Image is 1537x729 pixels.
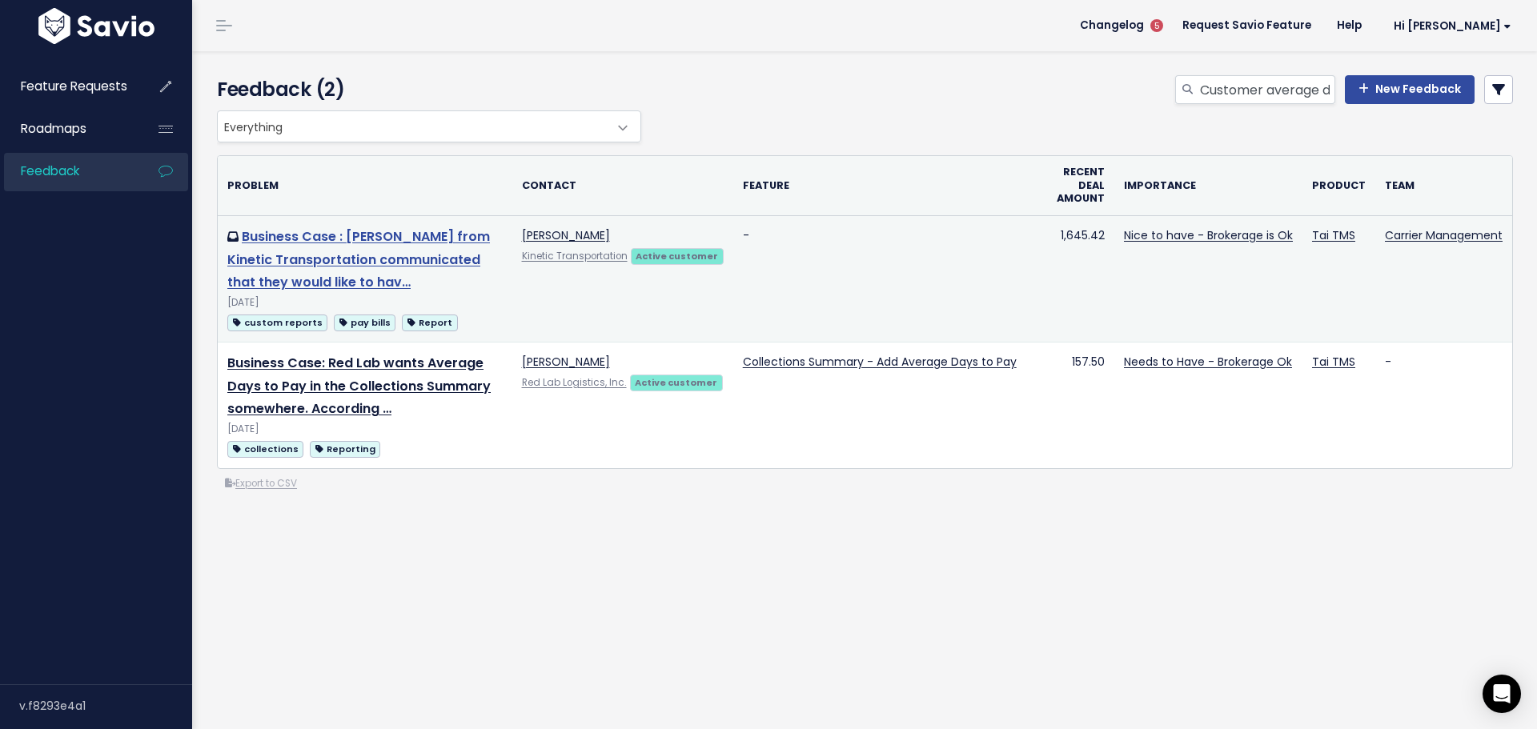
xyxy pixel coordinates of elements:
[1375,342,1512,468] td: -
[4,110,133,147] a: Roadmaps
[227,312,327,332] a: custom reports
[1312,354,1355,370] a: Tai TMS
[733,215,1026,342] td: -
[1114,156,1302,215] th: Importance
[1150,19,1163,32] span: 5
[227,354,491,419] a: Business Case: Red Lab wants Average Days to Pay in the Collections Summary somewhere. According …
[4,68,133,105] a: Feature Requests
[1198,75,1335,104] input: Search feedback...
[522,376,627,389] a: Red Lab Logistics, Inc.
[310,441,380,458] span: Reporting
[522,250,628,262] a: Kinetic Transportation
[1080,20,1144,31] span: Changelog
[21,78,127,94] span: Feature Requests
[218,156,512,215] th: Problem
[402,314,457,331] span: Report
[334,314,395,331] span: pay bills
[1374,14,1524,38] a: Hi [PERSON_NAME]
[218,111,608,142] span: Everything
[227,439,303,459] a: collections
[1124,227,1293,243] a: Nice to have - Brokerage is Ok
[1026,215,1114,342] td: 1,645.42
[636,250,718,262] strong: Active customer
[21,162,79,179] span: Feedback
[631,247,724,263] a: Active customer
[225,477,297,490] a: Export to CSV
[1385,227,1503,243] a: Carrier Management
[1026,342,1114,468] td: 157.50
[1324,14,1374,38] a: Help
[227,441,303,458] span: collections
[1394,20,1511,32] span: Hi [PERSON_NAME]
[1124,354,1292,370] a: Needs to Have - Brokerage Ok
[227,421,503,438] div: [DATE]
[743,354,1017,370] a: Collections Summary - Add Average Days to Pay
[34,8,159,44] img: logo-white.9d6f32f41409.svg
[227,314,327,331] span: custom reports
[1312,227,1355,243] a: Tai TMS
[21,120,86,137] span: Roadmaps
[227,294,503,311] div: [DATE]
[1375,156,1512,215] th: Team
[1026,156,1114,215] th: Recent deal amount
[19,685,192,727] div: v.f8293e4a1
[635,376,717,389] strong: Active customer
[4,153,133,190] a: Feedback
[630,374,723,390] a: Active customer
[227,227,490,292] a: Business Case : [PERSON_NAME] from Kinetic Transportation communicated that they would like to hav…
[512,156,733,215] th: Contact
[1345,75,1475,104] a: New Feedback
[522,354,610,370] a: [PERSON_NAME]
[1170,14,1324,38] a: Request Savio Feature
[402,312,457,332] a: Report
[1302,156,1375,215] th: Product
[334,312,395,332] a: pay bills
[310,439,380,459] a: Reporting
[217,75,633,104] h4: Feedback (2)
[522,227,610,243] a: [PERSON_NAME]
[1483,675,1521,713] div: Open Intercom Messenger
[733,156,1026,215] th: Feature
[217,110,641,142] span: Everything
